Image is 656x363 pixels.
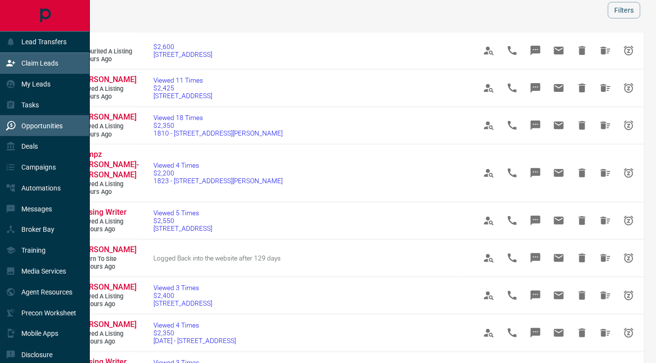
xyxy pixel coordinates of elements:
span: 16 hours ago [78,263,136,271]
span: Snooze [617,209,640,232]
span: Viewed a Listing [78,330,136,338]
a: Musing Writer [78,207,136,218]
span: Message [524,321,547,345]
span: Email [547,76,571,100]
a: [PERSON_NAME] [78,320,136,330]
span: Hide [571,246,594,270]
span: [STREET_ADDRESS] [153,51,212,58]
span: Hide [571,321,594,345]
span: [STREET_ADDRESS] [153,92,212,100]
span: Logged Back into the website after 129 days [153,254,281,262]
span: $2,350 [153,329,236,337]
span: Message [524,161,547,185]
span: Call [501,114,524,137]
a: Rampz [PERSON_NAME]-[PERSON_NAME] [78,150,136,180]
a: Viewed 11 Times$2,425[STREET_ADDRESS] [153,76,212,100]
span: Hide [571,284,594,307]
span: Viewed 3 Times [153,284,212,292]
span: Favourited a Listing [78,48,136,56]
span: Viewed 4 Times [153,321,236,329]
span: Viewed a Listing [78,85,136,93]
span: 1823 - [STREET_ADDRESS][PERSON_NAME] [153,177,283,185]
button: Filters [608,2,640,18]
span: Call [501,284,524,307]
span: [STREET_ADDRESS] [153,225,212,232]
span: Message [524,246,547,270]
span: 1810 - [STREET_ADDRESS][PERSON_NAME] [153,129,283,137]
span: Email [547,321,571,345]
span: Snooze [617,76,640,100]
span: Hide All from Natanel Doljanskiy [594,246,617,270]
span: Email [547,284,571,307]
a: [PERSON_NAME] [78,245,136,255]
span: $2,550 [153,217,212,225]
span: Viewed 4 Times [153,161,283,169]
span: Email [547,246,571,270]
span: View Profile [477,76,501,100]
span: 15 hours ago [78,225,136,234]
span: Email [547,114,571,137]
span: $2,200 [153,169,283,177]
span: Viewed 11 Times [153,76,212,84]
a: Viewed 18 Times$2,3501810 - [STREET_ADDRESS][PERSON_NAME] [153,114,283,137]
span: Hide [571,209,594,232]
span: Email [547,161,571,185]
span: Viewed 18 Times [153,114,283,121]
span: Snooze [617,284,640,307]
span: Viewed 5 Times [153,209,212,217]
span: Hide All from Katia Shmanay [594,284,617,307]
span: 6 hours ago [78,188,136,196]
span: Viewed a Listing [78,218,136,226]
span: View Profile [477,209,501,232]
span: Hide All from Katia Shmanay [594,321,617,345]
span: Message [524,114,547,137]
span: $2,600 [153,43,212,51]
a: [PERSON_NAME] [78,282,136,293]
span: Call [501,209,524,232]
span: Musing Writer [78,207,127,217]
a: [PERSON_NAME] [78,112,136,122]
span: Snooze [617,321,640,345]
span: Hide All from Musing Writer [594,209,617,232]
span: Call [501,76,524,100]
span: Snooze [617,246,640,270]
span: $2,350 [153,121,283,129]
span: Message [524,209,547,232]
span: [PERSON_NAME] [78,282,136,292]
span: [PERSON_NAME] [78,245,136,254]
span: $2,400 [153,292,212,299]
a: Viewed 3 Times$2,400[STREET_ADDRESS] [153,284,212,307]
span: Message [524,76,547,100]
span: View Profile [477,114,501,137]
span: Return to Site [78,255,136,263]
span: 17 hours ago [78,300,136,309]
span: Hide All from A B [594,39,617,62]
span: 18 hours ago [78,338,136,346]
span: Call [501,39,524,62]
span: Hide All from Katia Shmanay [594,114,617,137]
span: Snooze [617,161,640,185]
a: A B [78,37,136,48]
span: View Profile [477,246,501,270]
span: $2,425 [153,84,212,92]
a: Viewed 4 Times$2,350[DATE] - [STREET_ADDRESS] [153,321,236,345]
span: 6 hours ago [78,131,136,139]
span: 2 hours ago [78,55,136,64]
span: [DATE] - [STREET_ADDRESS] [153,337,236,345]
span: Viewed a Listing [78,122,136,131]
span: [PERSON_NAME] [78,75,136,84]
span: Hide All from Katia Shmanay [594,76,617,100]
span: View Profile [477,161,501,185]
span: 6 hours ago [78,93,136,101]
span: Message [524,284,547,307]
span: [STREET_ADDRESS] [153,299,212,307]
span: View Profile [477,284,501,307]
span: Viewed a Listing [78,180,136,189]
span: Email [547,39,571,62]
span: Viewed a Listing [78,293,136,301]
a: [PERSON_NAME] [78,75,136,85]
span: Snooze [617,114,640,137]
span: Rampz [PERSON_NAME]-[PERSON_NAME] [78,150,139,179]
span: Hide [571,161,594,185]
span: Hide All from Rampz Smith-Ezra [594,161,617,185]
